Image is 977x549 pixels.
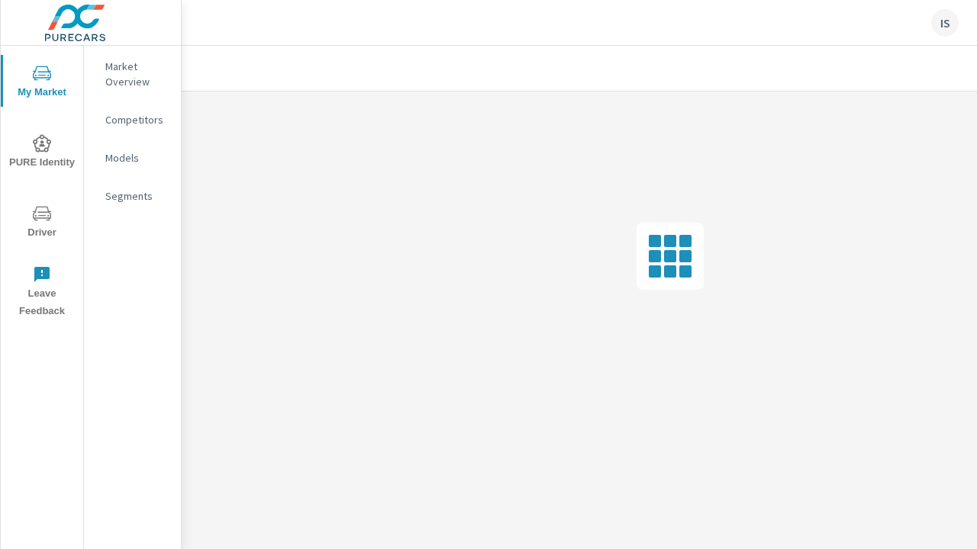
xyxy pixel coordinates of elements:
[1,46,83,326] div: nav menu
[84,146,181,169] div: Models
[105,188,169,204] p: Segments
[105,59,169,89] p: Market Overview
[84,55,181,93] div: Market Overview
[105,150,169,165] p: Models
[105,112,169,127] p: Competitors
[5,64,79,101] span: My Market
[5,265,79,320] span: Leave Feedback
[5,134,79,172] span: PURE Identity
[5,204,79,242] span: Driver
[931,9,959,37] div: IS
[84,185,181,207] div: Segments
[84,108,181,131] div: Competitors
